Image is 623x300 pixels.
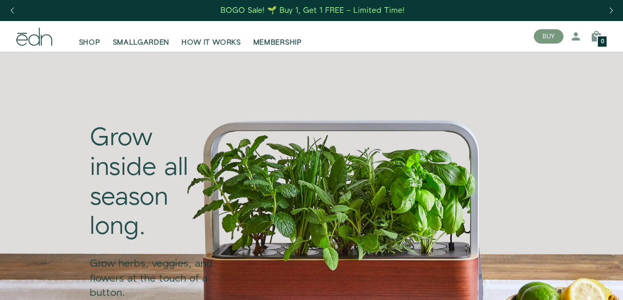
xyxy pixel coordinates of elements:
span: HOW IT WORKS [182,37,240,48]
a: HOW IT WORKS [175,25,247,48]
span: MEMBERSHIP [253,37,302,48]
a: BOGO Sale! 🌱 Buy 1, Get 1 FREE – Limited Time! [219,3,406,18]
iframe: Opens a widget where you can find more information [490,269,613,295]
a: SMALLGARDEN [107,25,176,48]
div: Grow inside all season long. [90,124,224,242]
a: SHOP [73,25,107,48]
span: SHOP [79,37,101,48]
div: BOGO Sale! 🌱 Buy 1, Get 1 FREE – Limited Time! [220,5,405,16]
a: MEMBERSHIP [247,25,308,48]
button: BUY [534,29,564,44]
span: SMALLGARDEN [113,37,170,48]
span: 0 [601,39,604,45]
